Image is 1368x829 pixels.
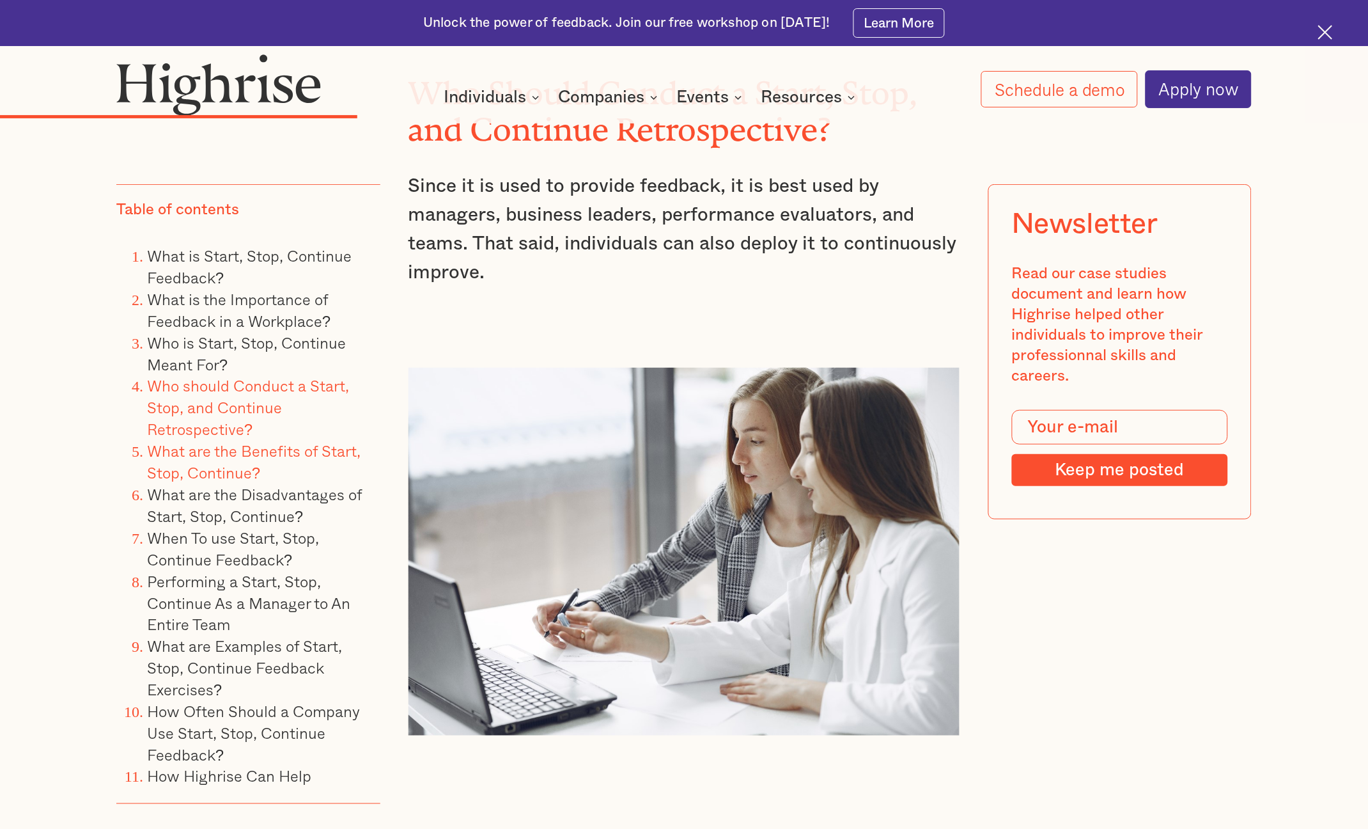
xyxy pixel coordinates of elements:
[116,54,322,116] img: Highrise logo
[423,14,830,33] div: Unlock the power of feedback. Join our free workshop on [DATE]!
[1012,454,1229,486] input: Keep me posted
[147,764,311,788] a: How Highrise Can Help
[677,90,729,105] div: Events
[1012,208,1158,241] div: Newsletter
[147,699,360,766] a: How Often Should a Company Use Start, Stop, Continue Feedback?
[1012,264,1229,386] div: Read our case studies document and learn how Highrise helped other individuals to improve their p...
[147,374,349,441] a: Who should Conduct a Start, Stop, and Continue Retrospective?
[147,569,350,636] a: Performing a Start, Stop, Continue As a Manager to An Entire Team
[1318,25,1333,40] img: Cross icon
[147,244,352,289] a: What is Start, Stop, Continue Feedback?
[981,71,1138,108] a: Schedule a demo
[408,172,960,287] p: Since it is used to provide feedback, it is best used by managers, business leaders, performance ...
[147,439,361,484] a: What are the Benefits of Start, Stop, Continue?
[853,8,945,37] a: Learn More
[761,90,859,105] div: Resources
[1012,410,1229,445] input: Your e-mail
[444,90,527,105] div: Individuals
[761,90,843,105] div: Resources
[677,90,746,105] div: Events
[408,368,960,736] img: One executive giving feedback on laptop to another executive.
[1146,70,1252,107] a: Apply now
[559,90,662,105] div: Companies
[444,90,543,105] div: Individuals
[147,331,346,376] a: Who is Start, Stop, Continue Meant For?
[147,634,342,701] a: What are Examples of Start, Stop, Continue Feedback Exercises?
[147,526,319,571] a: When To use Start, Stop, Continue Feedback?
[147,287,330,333] a: What is the Importance of Feedback in a Workplace?
[559,90,645,105] div: Companies
[1012,410,1229,486] form: Modal Form
[116,200,239,221] div: Table of contents
[147,482,362,528] a: What are the Disadvantages of Start, Stop, Continue?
